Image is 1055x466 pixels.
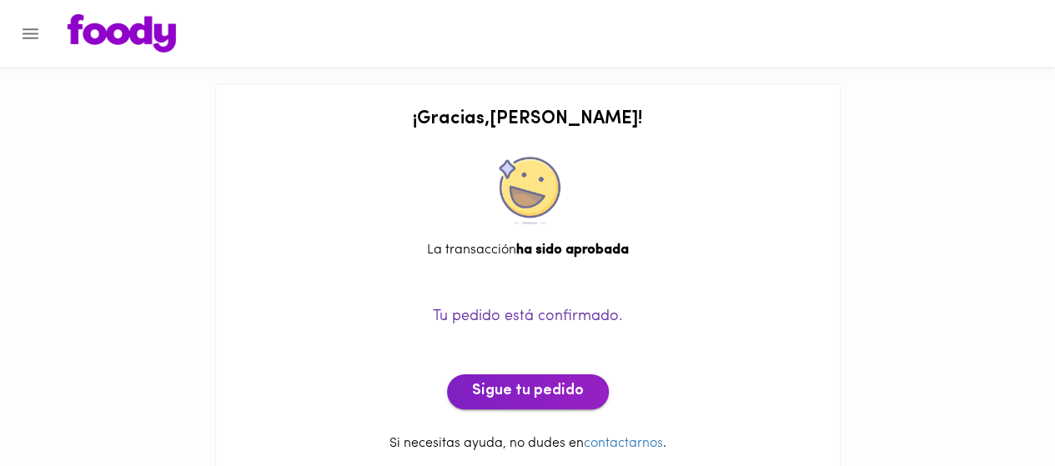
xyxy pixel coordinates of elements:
p: Si necesitas ayuda, no dudes en . [233,434,823,453]
button: Sigue tu pedido [447,374,609,409]
div: La transacción [233,241,823,260]
b: ha sido aprobada [516,243,629,257]
img: logo.png [68,14,176,53]
img: approved.png [495,157,561,224]
iframe: Messagebird Livechat Widget [958,369,1038,449]
h2: ¡ Gracias , [PERSON_NAME] ! [233,109,823,129]
button: Menu [10,13,51,54]
a: contactarnos [584,437,663,450]
span: Sigue tu pedido [472,383,584,401]
span: Tu pedido está confirmado. [433,309,623,324]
